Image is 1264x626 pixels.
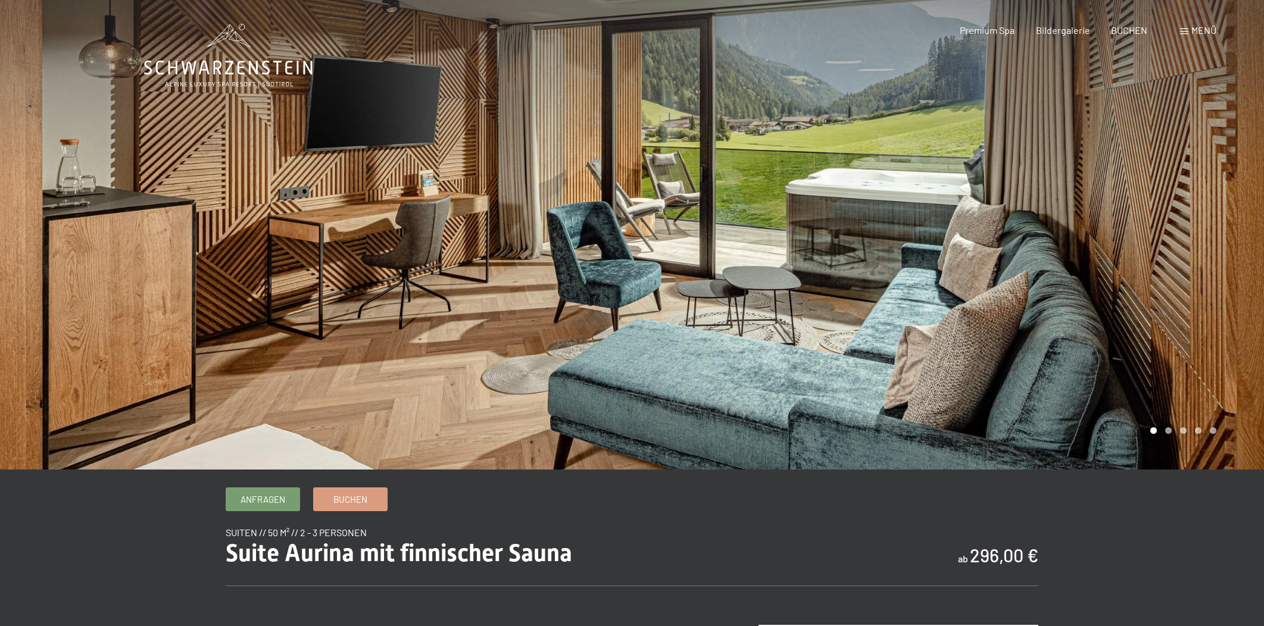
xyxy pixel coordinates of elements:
span: Suite Aurina mit finnischer Sauna [226,539,572,567]
b: 296,00 € [970,544,1038,566]
a: Bildergalerie [1036,24,1090,36]
span: Buchen [333,493,367,506]
span: Menü [1191,24,1216,36]
span: Anfragen [241,493,285,506]
a: BUCHEN [1111,24,1147,36]
a: Anfragen [226,488,299,511]
span: ab [958,553,968,564]
a: Buchen [314,488,387,511]
span: Suiten // 50 m² // 2 - 3 Personen [226,527,367,538]
a: Premium Spa [960,24,1015,36]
